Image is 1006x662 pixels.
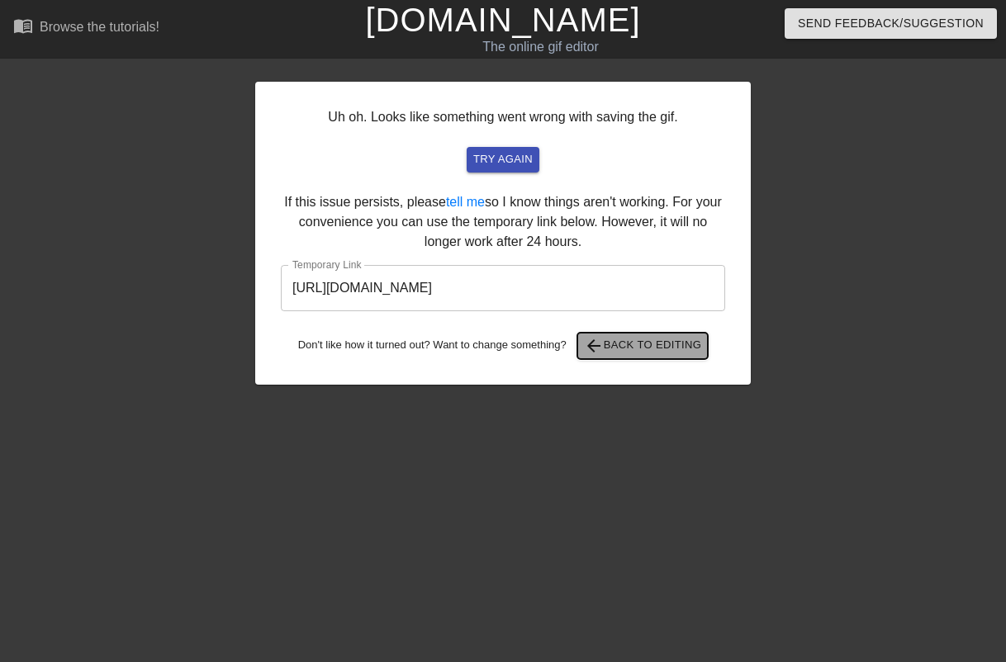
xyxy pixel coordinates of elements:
div: Browse the tutorials! [40,20,159,34]
span: menu_book [13,16,33,35]
div: Uh oh. Looks like something went wrong with saving the gif. If this issue persists, please so I k... [255,82,751,385]
button: Send Feedback/Suggestion [785,8,997,39]
span: arrow_back [584,336,604,356]
div: Don't like how it turned out? Want to change something? [281,333,725,359]
button: try again [467,147,539,173]
a: [DOMAIN_NAME] [365,2,640,38]
span: Back to Editing [584,336,702,356]
a: tell me [446,195,485,209]
a: Browse the tutorials! [13,16,159,41]
span: try again [473,150,533,169]
input: bare [281,265,725,311]
span: Send Feedback/Suggestion [798,13,984,34]
div: The online gif editor [344,37,738,57]
button: Back to Editing [577,333,709,359]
